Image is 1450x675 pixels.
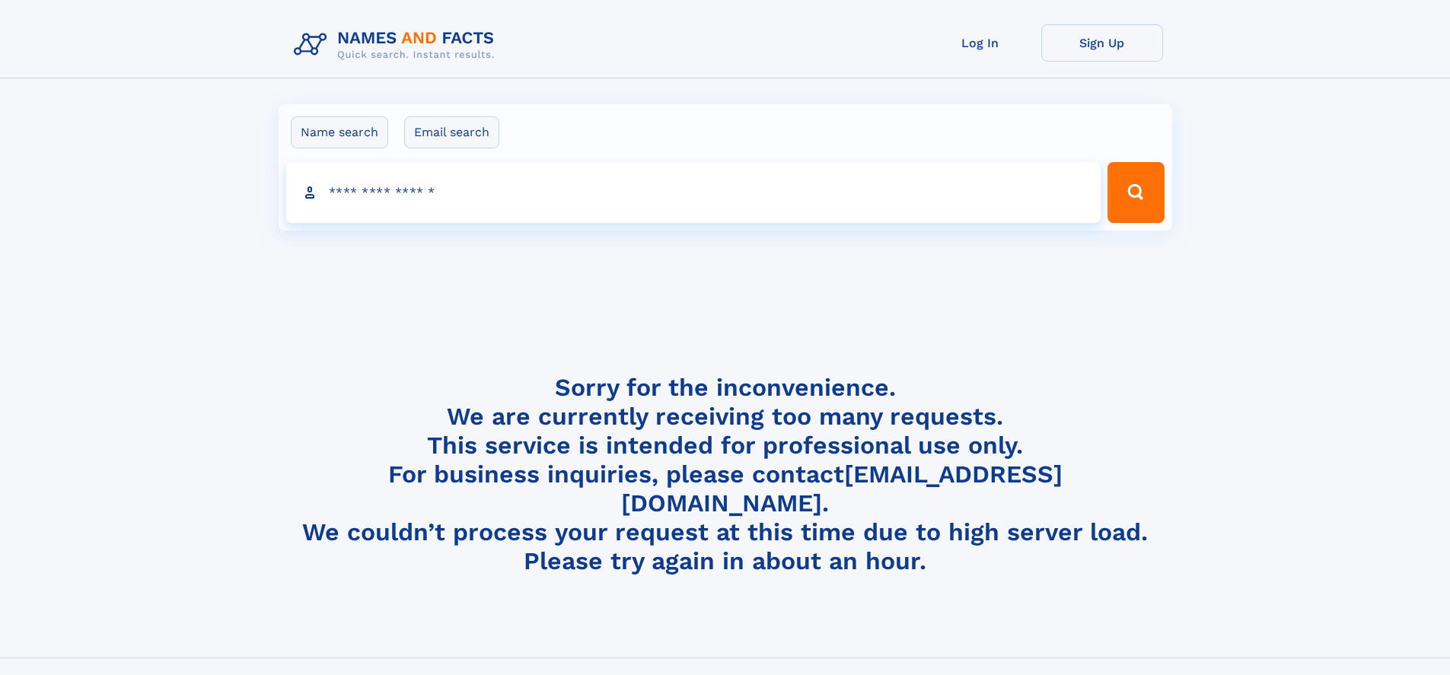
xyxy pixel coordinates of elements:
[288,24,507,65] img: Logo Names and Facts
[621,460,1063,517] a: [EMAIL_ADDRESS][DOMAIN_NAME]
[919,24,1041,62] a: Log In
[288,373,1163,576] h4: Sorry for the inconvenience. We are currently receiving too many requests. This service is intend...
[404,116,499,148] label: Email search
[1041,24,1163,62] a: Sign Up
[286,162,1101,223] input: search input
[291,116,388,148] label: Name search
[1107,162,1164,223] button: Search Button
